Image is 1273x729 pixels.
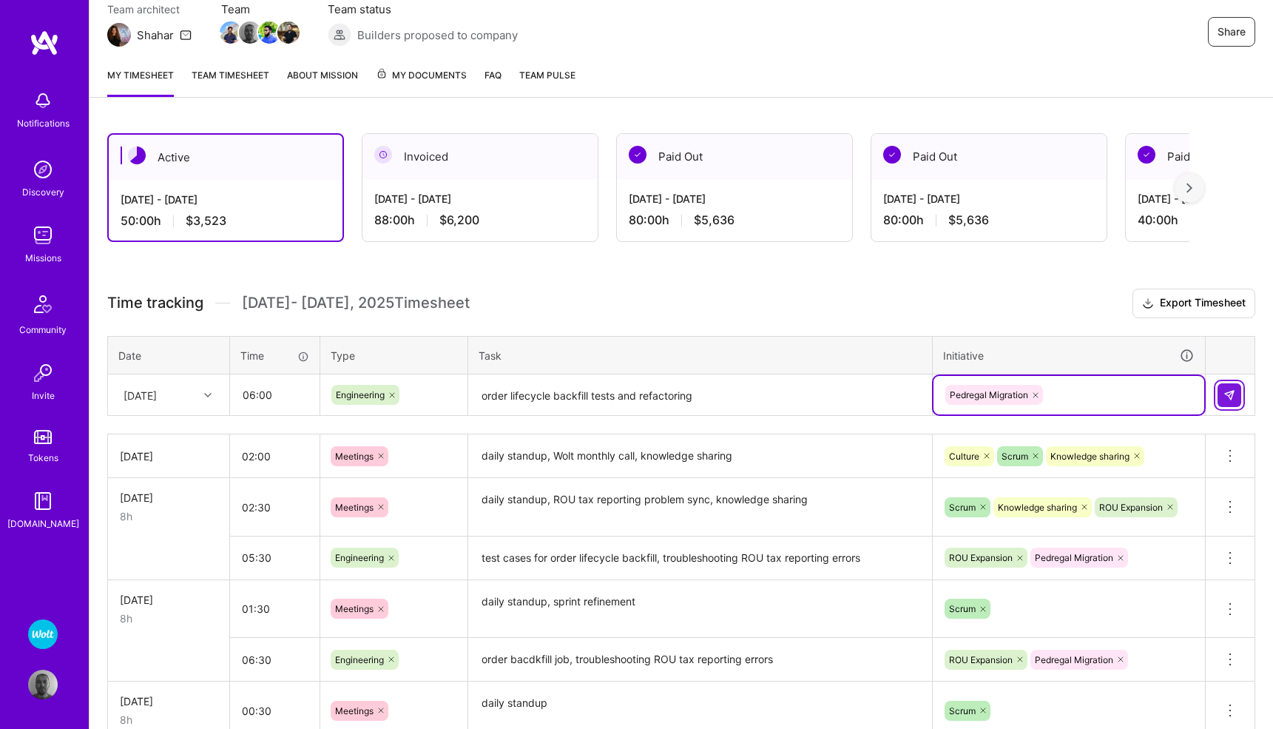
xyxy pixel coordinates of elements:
[357,27,518,43] span: Builders proposed to company
[220,21,242,44] img: Team Member Avatar
[25,286,61,322] img: Community
[374,191,586,206] div: [DATE] - [DATE]
[335,451,374,462] span: Meetings
[120,508,217,524] div: 8h
[28,450,58,466] div: Tokens
[1186,183,1192,193] img: right
[230,488,320,527] input: HH:MM
[1218,24,1246,39] span: Share
[1035,552,1113,563] span: Pedregal Migration
[470,480,931,535] textarea: daily standup, ROU tax reporting problem sync, knowledge sharing
[883,191,1095,206] div: [DATE] - [DATE]
[28,358,58,388] img: Invite
[260,20,279,45] a: Team Member Avatar
[470,639,931,680] textarea: order bacdkfill job, troubleshooting ROU tax reporting errors
[24,619,61,649] a: Wolt - Fintech: Payments Expansion Team
[470,436,931,477] textarea: daily standup, Wolt monthly call, knowledge sharing
[617,134,852,179] div: Paid Out
[519,67,575,97] a: Team Pulse
[943,347,1195,364] div: Initiative
[1099,502,1163,513] span: ROU Expansion
[335,502,374,513] span: Meetings
[240,348,309,363] div: Time
[335,654,384,665] span: Engineering
[328,1,518,17] span: Team status
[120,490,217,505] div: [DATE]
[1208,17,1255,47] button: Share
[120,693,217,709] div: [DATE]
[7,516,79,531] div: [DOMAIN_NAME]
[374,212,586,228] div: 88:00 h
[376,67,467,84] span: My Documents
[629,146,646,164] img: Paid Out
[1050,451,1130,462] span: Knowledge sharing
[28,619,58,649] img: Wolt - Fintech: Payments Expansion Team
[883,212,1095,228] div: 80:00 h
[949,552,1013,563] span: ROU Expansion
[230,589,320,628] input: HH:MM
[320,336,468,374] th: Type
[1142,296,1154,312] i: icon Download
[470,376,931,415] textarea: order lifecycle backfill tests and refactoring
[107,294,203,312] span: Time tracking
[439,212,479,228] span: $6,200
[336,389,385,400] span: Engineering
[240,20,260,45] a: Team Member Avatar
[120,712,217,728] div: 8h
[25,250,61,266] div: Missions
[128,147,146,164] img: Active
[1223,389,1235,401] img: Submit
[883,146,901,164] img: Paid Out
[1218,383,1243,407] div: null
[468,336,933,374] th: Task
[180,29,192,41] i: icon Mail
[871,134,1107,179] div: Paid Out
[107,23,131,47] img: Team Architect
[949,654,1013,665] span: ROU Expansion
[279,20,298,45] a: Team Member Avatar
[335,552,384,563] span: Engineering
[239,21,261,44] img: Team Member Avatar
[277,21,300,44] img: Team Member Avatar
[121,213,331,229] div: 50:00 h
[120,611,217,626] div: 8h
[1002,451,1028,462] span: Scrum
[28,670,58,699] img: User Avatar
[362,134,598,179] div: Invoiced
[192,67,269,97] a: Team timesheet
[22,184,64,200] div: Discovery
[629,191,840,206] div: [DATE] - [DATE]
[230,538,320,577] input: HH:MM
[121,192,331,207] div: [DATE] - [DATE]
[17,115,70,131] div: Notifications
[221,1,298,17] span: Team
[109,135,342,180] div: Active
[335,705,374,716] span: Meetings
[949,451,979,462] span: Culture
[1138,146,1155,164] img: Paid Out
[24,670,61,699] a: User Avatar
[230,437,320,476] input: HH:MM
[949,603,976,614] span: Scrum
[124,387,157,403] div: [DATE]
[137,27,174,43] div: Shahar
[120,449,217,464] div: [DATE]
[328,23,351,47] img: Builders proposed to company
[28,221,58,250] img: teamwork
[107,1,192,17] span: Team architect
[242,294,470,312] span: [DATE] - [DATE] , 2025 Timesheet
[1035,654,1113,665] span: Pedregal Migration
[287,67,358,97] a: About Mission
[998,502,1077,513] span: Knowledge sharing
[629,212,840,228] div: 80:00 h
[470,582,931,637] textarea: daily standup, sprint refinement
[950,389,1028,400] span: Pedregal Migration
[204,392,212,399] i: icon Chevron
[949,502,976,513] span: Scrum
[231,375,319,414] input: HH:MM
[120,592,217,608] div: [DATE]
[19,322,67,337] div: Community
[221,20,240,45] a: Team Member Avatar
[108,336,230,374] th: Date
[107,67,174,97] a: My timesheet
